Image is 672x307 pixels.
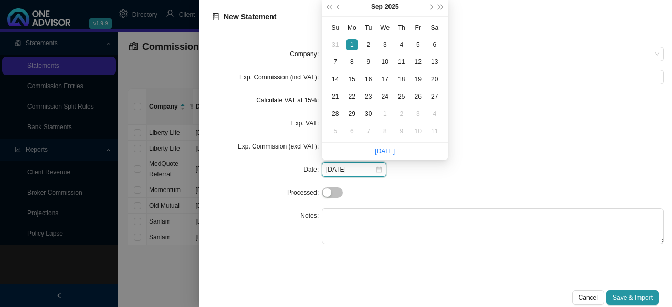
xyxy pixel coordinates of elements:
span: New Statement [224,13,276,21]
th: Mo [344,19,361,36]
div: 2 [396,109,407,120]
td: 2025-10-05 [327,123,344,140]
span: Old Mutual [326,47,659,61]
label: Company [290,47,322,61]
div: 30 [363,109,374,120]
div: 7 [330,57,341,68]
div: 9 [363,57,374,68]
div: 14 [330,74,341,85]
label: Exp. Commission (excl VAT) [238,139,322,154]
div: 29 [346,109,358,120]
label: Calculate VAT at 15% [256,93,322,108]
td: 2025-10-11 [426,123,443,140]
td: 2025-09-10 [377,54,394,71]
td: 2025-09-20 [426,71,443,88]
td: 2025-09-01 [344,36,361,54]
label: Exp. Commission (incl VAT) [239,70,322,84]
td: 2025-09-30 [360,105,377,123]
div: 23 [363,91,374,102]
div: 10 [380,57,391,68]
td: 2025-09-18 [393,71,410,88]
div: 15 [346,74,358,85]
th: Tu [360,19,377,36]
div: 3 [413,109,424,120]
div: 8 [380,126,391,137]
td: 2025-09-22 [344,88,361,105]
span: database [212,13,219,20]
div: 25 [396,91,407,102]
td: 2025-10-08 [377,123,394,140]
td: 2025-10-01 [377,105,394,123]
td: 2025-09-21 [327,88,344,105]
td: 2025-09-28 [327,105,344,123]
div: 24 [380,91,391,102]
div: 21 [330,91,341,102]
div: 4 [429,109,440,120]
td: 2025-09-27 [426,88,443,105]
td: 2025-09-29 [344,105,361,123]
div: 19 [413,74,424,85]
td: 2025-09-02 [360,36,377,54]
td: 2025-09-09 [360,54,377,71]
div: 10 [413,126,424,137]
td: 2025-09-23 [360,88,377,105]
label: Exp. VAT [291,116,322,131]
th: We [377,19,394,36]
div: 4 [396,39,407,50]
td: 2025-09-05 [410,36,427,54]
div: 12 [413,57,424,68]
div: 17 [380,74,391,85]
td: 2025-09-13 [426,54,443,71]
td: 2025-09-06 [426,36,443,54]
td: 2025-10-09 [393,123,410,140]
th: Th [393,19,410,36]
div: 2 [363,39,374,50]
div: 7 [363,126,374,137]
th: Su [327,19,344,36]
td: 2025-09-07 [327,54,344,71]
div: 13 [429,57,440,68]
input: Select date [326,164,375,175]
td: 2025-09-11 [393,54,410,71]
div: 5 [330,126,341,137]
td: 2025-09-03 [377,36,394,54]
td: 2025-10-04 [426,105,443,123]
td: 2025-08-31 [327,36,344,54]
div: 22 [346,91,358,102]
td: 2025-09-12 [410,54,427,71]
label: Notes [300,208,322,223]
div: 18 [396,74,407,85]
td: 2025-10-02 [393,105,410,123]
td: 2025-10-07 [360,123,377,140]
div: 11 [429,126,440,137]
td: 2025-09-25 [393,88,410,105]
td: 2025-09-26 [410,88,427,105]
div: 9 [396,126,407,137]
div: 26 [413,91,424,102]
div: 20 [429,74,440,85]
td: 2025-09-04 [393,36,410,54]
span: Save & Import [613,292,653,303]
div: 6 [429,39,440,50]
div: 3 [380,39,391,50]
td: 2025-10-10 [410,123,427,140]
a: [DATE] [375,147,395,155]
div: 8 [346,57,358,68]
td: 2025-09-17 [377,71,394,88]
td: 2025-09-16 [360,71,377,88]
div: 11 [396,57,407,68]
div: 27 [429,91,440,102]
div: 1 [346,39,358,50]
td: 2025-10-03 [410,105,427,123]
div: 28 [330,109,341,120]
td: 2025-10-06 [344,123,361,140]
div: 31 [330,39,341,50]
th: Fr [410,19,427,36]
td: 2025-09-19 [410,71,427,88]
label: Processed [287,185,322,200]
th: Sa [426,19,443,36]
td: 2025-09-15 [344,71,361,88]
button: Save & Import [606,290,659,305]
td: 2025-09-08 [344,54,361,71]
td: 2025-09-14 [327,71,344,88]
